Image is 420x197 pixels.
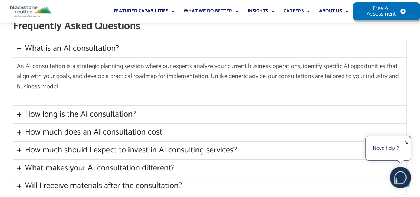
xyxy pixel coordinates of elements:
[405,138,409,159] div: ✕
[367,137,405,159] div: Need help ?
[367,6,396,17] span: Free AI Assessment
[13,159,407,177] summary: What makes your AI consultation different?
[25,109,136,120] div: How long is the AI consultation?
[25,181,182,191] div: Will I receive materials after the consultation?
[25,163,175,174] div: What makes your AI consultation different?
[13,177,407,195] summary: Will I receive materials after the consultation?
[13,106,407,124] summary: How long is the AI consultation?
[13,40,407,195] div: Accordion. Open links with Enter or Space, close with Escape, and navigate with Arrow Keys
[353,2,420,20] a: Free AI Assessment
[13,141,407,159] summary: How much should I expect to invest in AI consulting services?
[25,145,237,156] div: How much should I expect to invest in AI consulting services?
[25,127,162,138] div: How much does an AI consultation cost
[13,40,407,58] summary: What is an AI consultation?
[17,61,403,92] p: An AI consultation is a strategic planning session where our experts analyze your current busines...
[390,167,411,188] img: users%2F5SSOSaKfQqXq3cFEnIZRYMEs4ra2%2Fmedia%2Fimages%2F-Bulle%20blanche%20sans%20fond%20%2B%20ma...
[13,19,407,33] h2: Frequently Asked Questions
[25,43,119,54] div: What is an AI consultation?
[13,124,407,141] summary: How much does an AI consultation cost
